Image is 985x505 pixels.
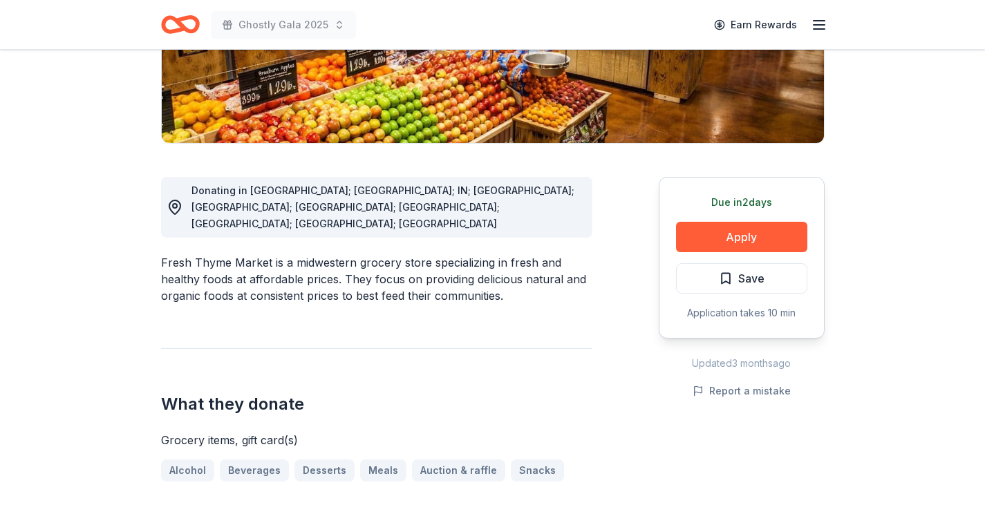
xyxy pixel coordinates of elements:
a: Meals [360,459,406,482]
button: Ghostly Gala 2025 [211,11,356,39]
a: Home [161,8,200,41]
div: Application takes 10 min [676,305,807,321]
button: Report a mistake [693,383,791,399]
button: Apply [676,222,807,252]
span: Ghostly Gala 2025 [238,17,328,33]
button: Save [676,263,807,294]
div: Grocery items, gift card(s) [161,432,592,448]
span: Save [738,269,764,287]
div: Fresh Thyme Market is a midwestern grocery store specializing in fresh and healthy foods at affor... [161,254,592,304]
h2: What they donate [161,393,592,415]
a: Alcohol [161,459,214,482]
span: Donating in [GEOGRAPHIC_DATA]; [GEOGRAPHIC_DATA]; IN; [GEOGRAPHIC_DATA]; [GEOGRAPHIC_DATA]; [GEOG... [191,184,574,229]
a: Snacks [511,459,564,482]
a: Beverages [220,459,289,482]
a: Auction & raffle [412,459,505,482]
div: Due in 2 days [676,194,807,211]
div: Updated 3 months ago [659,355,825,372]
a: Desserts [294,459,355,482]
a: Earn Rewards [706,12,805,37]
